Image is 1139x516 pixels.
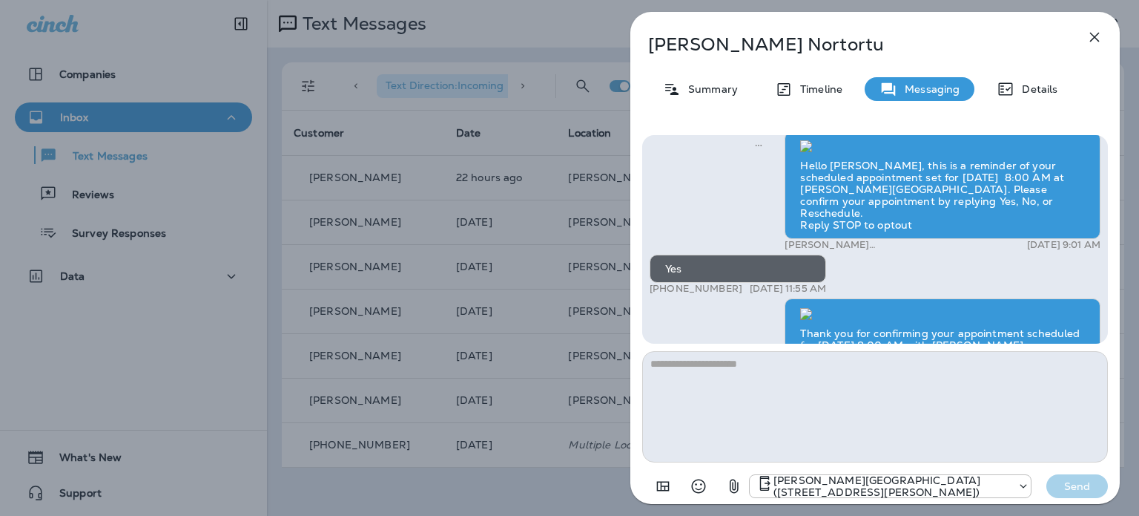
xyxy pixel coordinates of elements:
button: Select an emoji [684,471,713,501]
p: [PERSON_NAME][GEOGRAPHIC_DATA] ([STREET_ADDRESS][PERSON_NAME]) [785,239,974,251]
p: [PERSON_NAME][GEOGRAPHIC_DATA] ([STREET_ADDRESS][PERSON_NAME]) [773,474,1010,498]
div: Yes [650,255,826,283]
p: [PERSON_NAME] Nortortu [648,34,1053,55]
div: +1 (402) 291-8444 [750,474,1031,498]
p: [DATE] 11:55 AM [750,283,826,295]
p: Details [1014,83,1057,95]
p: Timeline [793,83,842,95]
div: Hello [PERSON_NAME], this is a reminder of your scheduled appointment set for [DATE] 8:00 AM at [... [785,131,1100,240]
span: Sent [755,138,762,151]
p: Summary [681,83,738,95]
p: Messaging [897,83,960,95]
p: [PHONE_NUMBER] [650,283,742,295]
p: [DATE] 9:01 AM [1027,239,1100,251]
button: Add in a premade template [648,471,678,501]
img: twilio-download [800,308,812,320]
div: Thank you for confirming your appointment scheduled for [DATE] 8:00 AM with [PERSON_NAME][GEOGRAP... [785,298,1100,395]
img: twilio-download [800,140,812,152]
